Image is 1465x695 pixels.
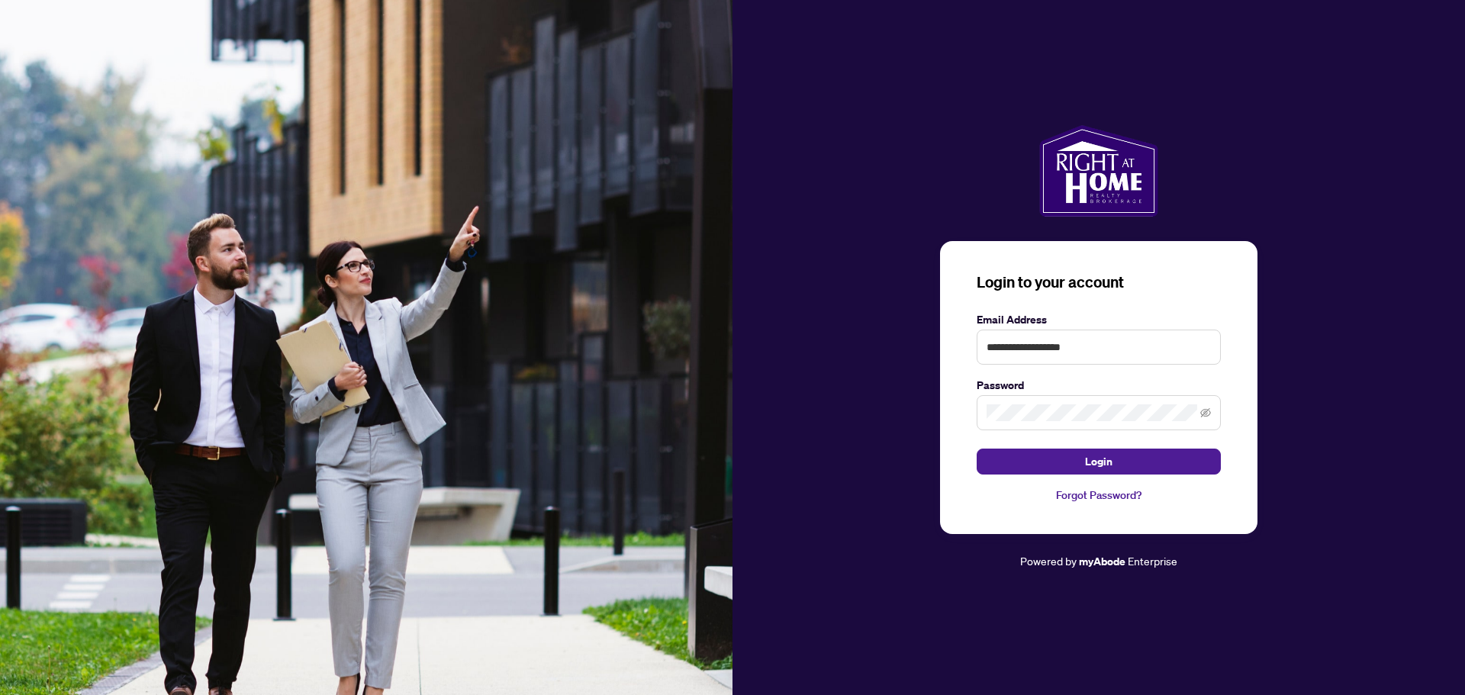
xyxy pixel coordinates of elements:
span: Enterprise [1128,554,1177,568]
span: Powered by [1020,554,1077,568]
span: Login [1085,449,1112,474]
a: Forgot Password? [977,487,1221,504]
button: Login [977,449,1221,475]
h3: Login to your account [977,272,1221,293]
a: myAbode [1079,553,1125,570]
span: eye-invisible [1200,407,1211,418]
img: ma-logo [1039,125,1158,217]
label: Password [977,377,1221,394]
label: Email Address [977,311,1221,328]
